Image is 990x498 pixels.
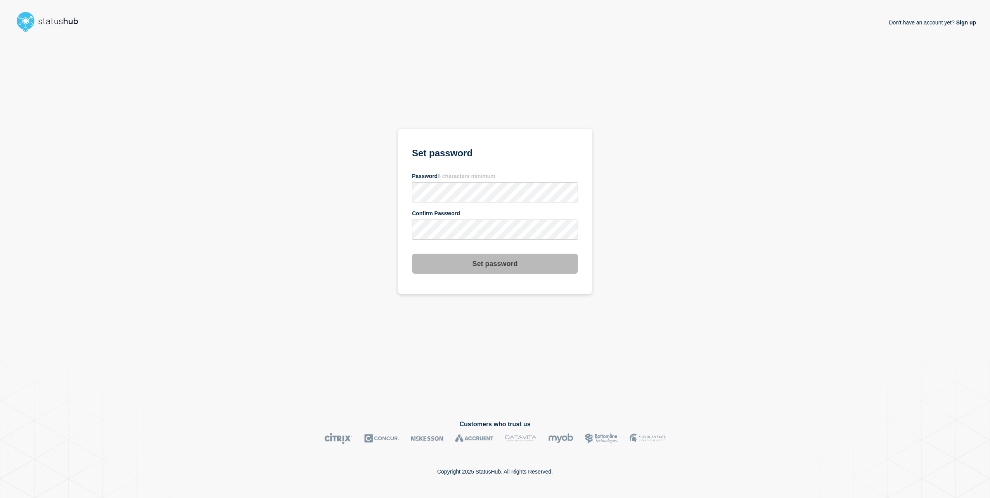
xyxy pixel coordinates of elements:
[412,254,578,274] button: Set password
[630,433,666,444] img: MSU logo
[364,433,399,444] img: Concur logo
[412,220,578,240] input: confirm password input
[585,433,618,444] img: Bottomline logo
[505,433,537,444] img: DataVita logo
[889,13,976,32] p: Don't have an account yet?
[548,433,573,444] img: myob logo
[437,469,553,475] p: Copyright 2025 StatusHub. All Rights Reserved.
[14,421,976,428] h2: Customers who trust us
[455,433,493,444] img: Accruent logo
[438,173,495,179] span: 8 characters minimum
[411,433,443,444] img: McKesson logo
[412,173,495,179] span: Password
[412,147,578,165] h1: Set password
[324,433,353,444] img: Citrix logo
[955,19,976,26] a: Sign up
[14,9,88,34] img: StatusHub logo
[412,210,460,216] span: Confirm Password
[412,182,578,202] input: password input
